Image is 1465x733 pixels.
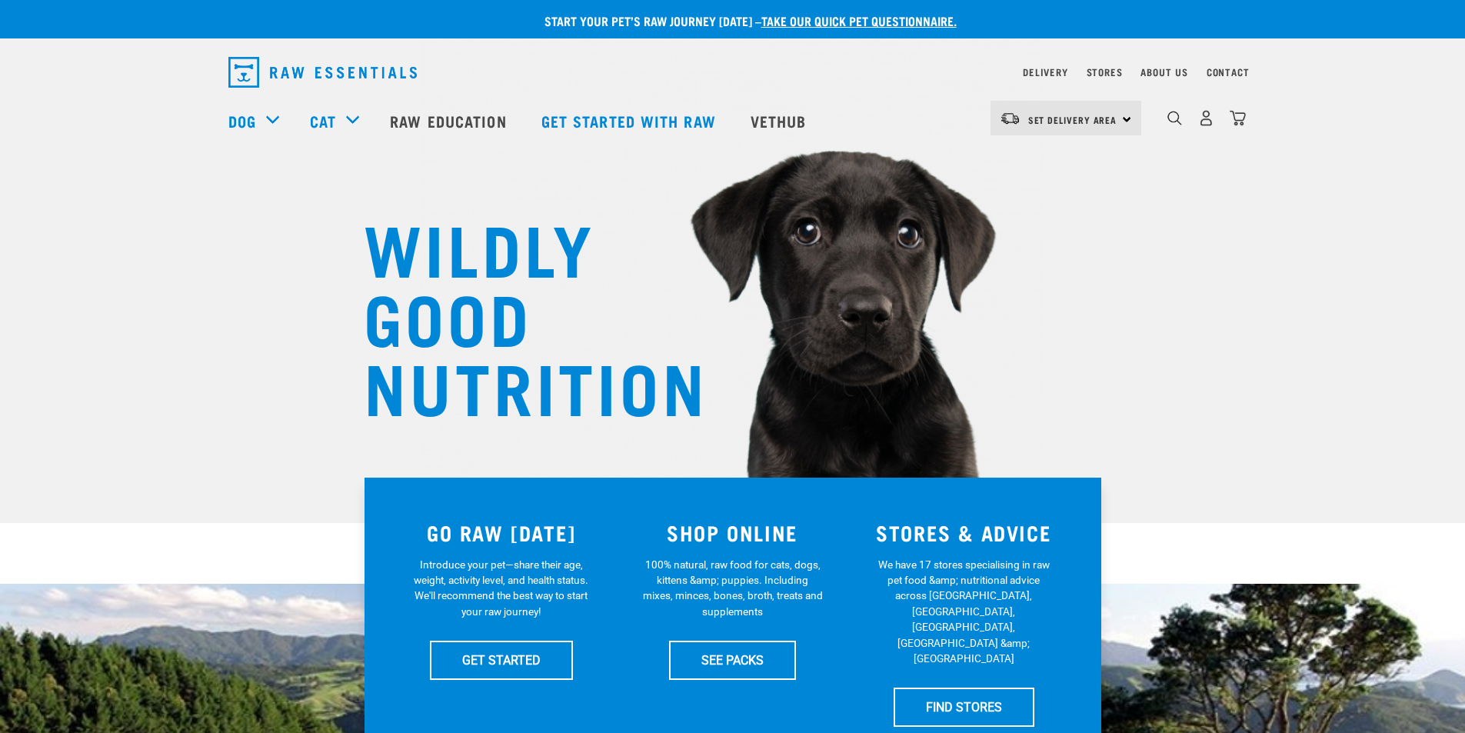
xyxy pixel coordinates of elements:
[411,557,591,620] p: Introduce your pet—share their age, weight, activity level, and health status. We'll recommend th...
[310,109,336,132] a: Cat
[857,521,1070,545] h3: STORES & ADVICE
[526,90,735,152] a: Get started with Raw
[1230,110,1246,126] img: home-icon@2x.png
[735,90,826,152] a: Vethub
[626,521,839,545] h3: SHOP ONLINE
[642,557,823,620] p: 100% natural, raw food for cats, dogs, kittens &amp; puppies. Including mixes, minces, bones, bro...
[430,641,573,679] a: GET STARTED
[874,557,1054,667] p: We have 17 stores specialising in raw pet food &amp; nutritional advice across [GEOGRAPHIC_DATA],...
[894,688,1034,726] a: FIND STORES
[1028,117,1117,122] span: Set Delivery Area
[228,109,256,132] a: Dog
[1000,112,1021,125] img: van-moving.png
[228,57,417,88] img: Raw Essentials Logo
[375,90,525,152] a: Raw Education
[1198,110,1214,126] img: user.png
[669,641,796,679] a: SEE PACKS
[761,17,957,24] a: take our quick pet questionnaire.
[1087,69,1123,75] a: Stores
[1207,69,1250,75] a: Contact
[364,212,671,419] h1: WILDLY GOOD NUTRITION
[1023,69,1067,75] a: Delivery
[1140,69,1187,75] a: About Us
[395,521,608,545] h3: GO RAW [DATE]
[216,51,1250,94] nav: dropdown navigation
[1167,111,1182,125] img: home-icon-1@2x.png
